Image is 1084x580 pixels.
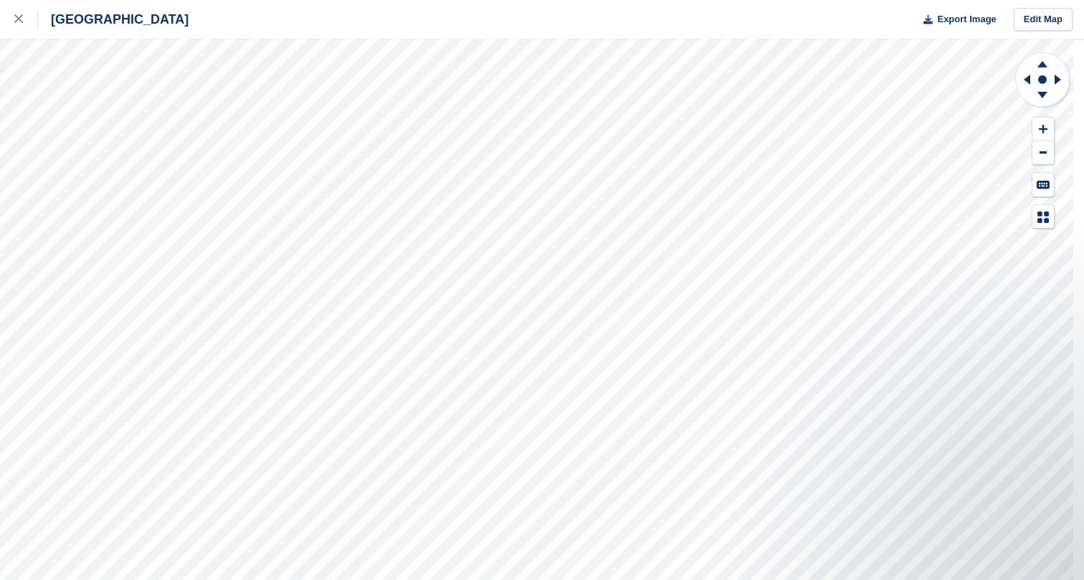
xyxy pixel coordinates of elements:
a: Edit Map [1014,8,1073,32]
button: Zoom Out [1032,141,1054,165]
button: Keyboard Shortcuts [1032,173,1054,196]
button: Zoom In [1032,118,1054,141]
div: [GEOGRAPHIC_DATA] [38,11,189,28]
span: Export Image [937,12,996,27]
button: Map Legend [1032,205,1054,229]
button: Export Image [915,8,997,32]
